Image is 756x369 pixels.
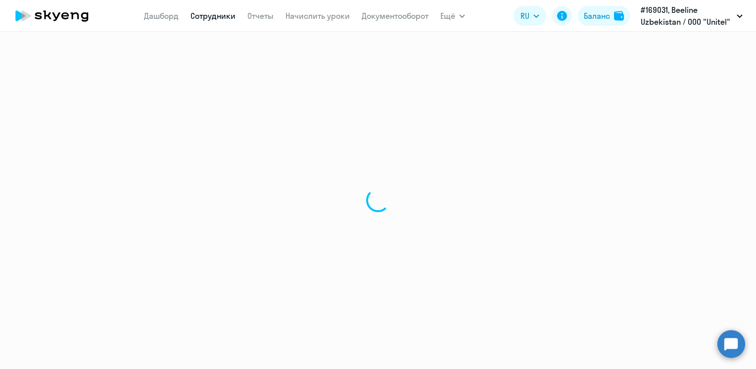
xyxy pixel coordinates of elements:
span: RU [520,10,529,22]
img: balance [614,11,624,21]
div: Баланс [584,10,610,22]
a: Начислить уроки [285,11,350,21]
button: RU [514,6,546,26]
button: Балансbalance [578,6,630,26]
button: #169031, Beeline Uzbekistan / ООО "Unitel" [636,4,748,28]
span: Ещё [440,10,455,22]
a: Документооборот [362,11,428,21]
a: Дашборд [144,11,179,21]
a: Сотрудники [190,11,236,21]
button: Ещё [440,6,465,26]
a: Отчеты [247,11,274,21]
p: #169031, Beeline Uzbekistan / ООО "Unitel" [641,4,733,28]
